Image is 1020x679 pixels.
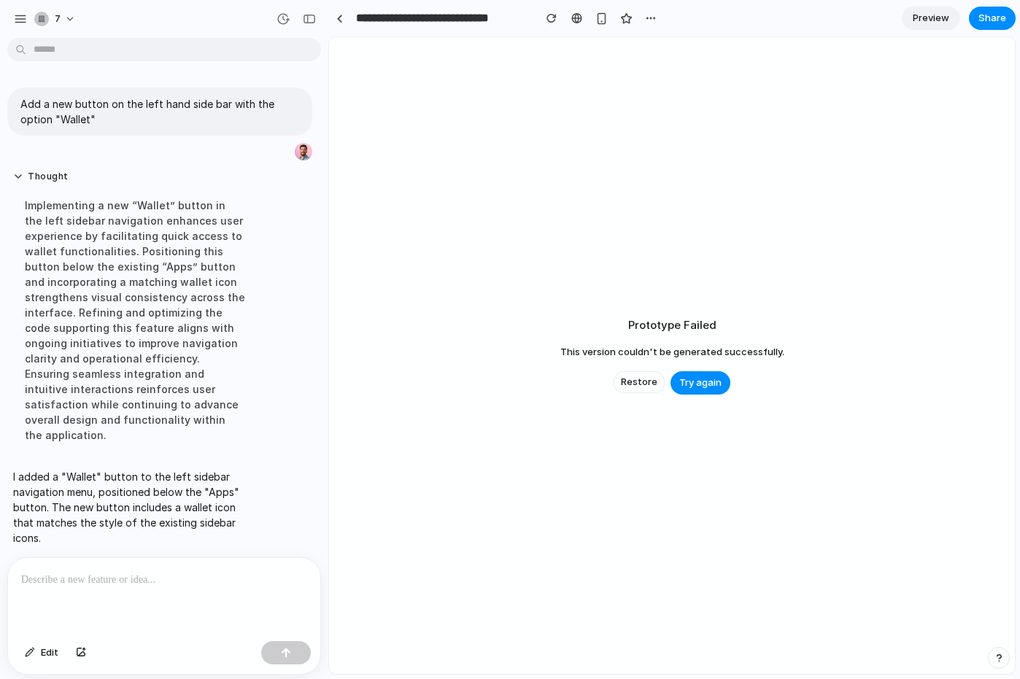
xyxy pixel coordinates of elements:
[28,7,83,31] button: 7
[679,376,722,390] span: Try again
[978,11,1006,26] span: Share
[20,96,299,127] p: Add a new button on the left hand side bar with the option "Wallet"
[969,7,1016,30] button: Share
[55,12,61,26] span: 7
[628,317,716,334] h2: Prototype Failed
[560,345,784,360] span: This version couldn't be generated successfully.
[13,469,257,546] p: I added a "Wallet" button to the left sidebar navigation menu, positioned below the "Apps" button...
[913,11,949,26] span: Preview
[671,371,730,395] button: Try again
[621,375,657,389] span: Restore
[614,371,665,393] button: Restore
[41,645,58,660] span: Edit
[18,641,66,664] button: Edit
[902,7,960,30] a: Preview
[13,189,257,451] div: Implementing a new “Wallet” button in the left sidebar navigation enhances user experience by fac...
